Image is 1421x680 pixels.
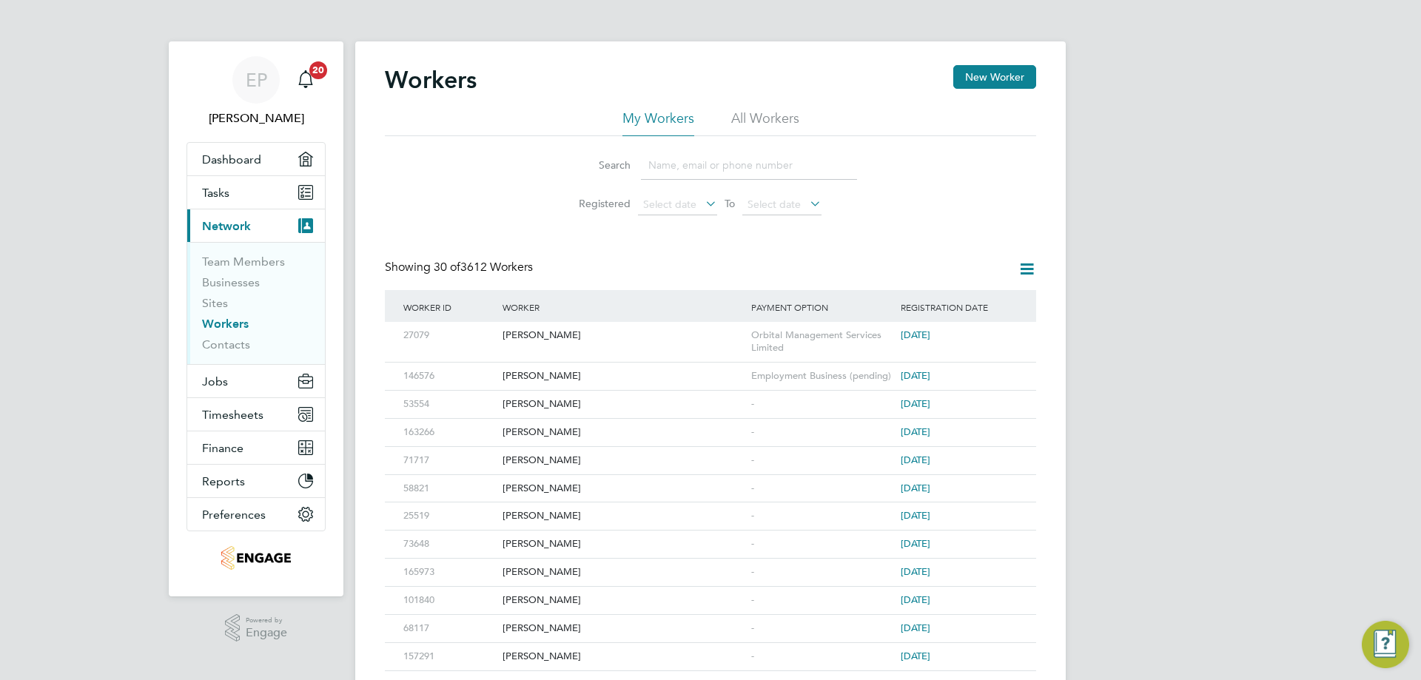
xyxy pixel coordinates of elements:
a: 27079[PERSON_NAME]Orbital Management Services Limited[DATE] [400,321,1021,334]
button: Timesheets [187,398,325,431]
a: Sites [202,296,228,310]
a: Team Members [202,255,285,269]
div: 25519 [400,502,499,530]
a: 58821[PERSON_NAME]-[DATE] [400,474,1021,487]
button: New Worker [953,65,1036,89]
a: 146576[PERSON_NAME]Employment Business (pending)[DATE] [400,362,1021,374]
div: - [748,391,897,418]
a: Dashboard [187,143,325,175]
div: 146576 [400,363,499,390]
div: - [748,447,897,474]
div: Payment Option [748,290,897,324]
div: [PERSON_NAME] [499,391,748,418]
a: 73648[PERSON_NAME]-[DATE] [400,530,1021,542]
span: [DATE] [901,425,930,438]
a: Businesses [202,275,260,289]
a: 157291[PERSON_NAME]-[DATE] [400,642,1021,655]
div: [PERSON_NAME] [499,475,748,502]
span: To [720,194,739,213]
span: 3612 Workers [434,260,533,275]
a: 25519[PERSON_NAME]-[DATE] [400,502,1021,514]
span: Dashboard [202,152,261,166]
a: Powered byEngage [225,614,288,642]
span: [DATE] [901,482,930,494]
img: carmichael-logo-retina.png [221,546,290,570]
span: [DATE] [901,454,930,466]
span: [DATE] [901,593,930,606]
button: Preferences [187,498,325,531]
div: 101840 [400,587,499,614]
a: Tasks [187,176,325,209]
span: [DATE] [901,509,930,522]
div: - [748,475,897,502]
button: Network [187,209,325,242]
div: 165973 [400,559,499,586]
a: 68117[PERSON_NAME]-[DATE] [400,614,1021,627]
li: My Workers [622,110,694,136]
input: Name, email or phone number [641,151,857,180]
span: Jobs [202,374,228,388]
a: 71717[PERSON_NAME]-[DATE] [400,446,1021,459]
div: Registration Date [897,290,1021,324]
div: - [748,419,897,446]
a: 20 [291,56,320,104]
div: Orbital Management Services Limited [748,322,897,362]
div: [PERSON_NAME] [499,587,748,614]
div: 157291 [400,643,499,670]
div: Showing [385,260,536,275]
div: - [748,502,897,530]
span: Emily Partridge [187,110,326,127]
a: 163266[PERSON_NAME]-[DATE] [400,418,1021,431]
a: Contacts [202,337,250,351]
span: Network [202,219,251,233]
div: [PERSON_NAME] [499,643,748,670]
div: 58821 [400,475,499,502]
span: Select date [643,198,696,211]
a: EP[PERSON_NAME] [187,56,326,127]
label: Search [564,158,631,172]
a: 165973[PERSON_NAME]-[DATE] [400,558,1021,570]
span: [DATE] [901,622,930,634]
div: - [748,643,897,670]
label: Registered [564,197,631,210]
div: 27079 [400,322,499,349]
span: Timesheets [202,408,263,422]
a: Workers [202,317,249,331]
a: 101840[PERSON_NAME]-[DATE] [400,586,1021,599]
div: [PERSON_NAME] [499,615,748,642]
div: 53554 [400,391,499,418]
div: [PERSON_NAME] [499,322,748,349]
div: Employment Business (pending) [748,363,897,390]
div: [PERSON_NAME] [499,531,748,558]
div: [PERSON_NAME] [499,419,748,446]
span: 30 of [434,260,460,275]
div: 73648 [400,531,499,558]
span: Select date [748,198,801,211]
li: All Workers [731,110,799,136]
div: [PERSON_NAME] [499,447,748,474]
button: Engage Resource Center [1362,621,1409,668]
span: Preferences [202,508,266,522]
span: Powered by [246,614,287,627]
span: [DATE] [901,565,930,578]
button: Jobs [187,365,325,397]
div: [PERSON_NAME] [499,363,748,390]
div: Worker [499,290,748,324]
span: [DATE] [901,650,930,662]
div: 71717 [400,447,499,474]
span: [DATE] [901,397,930,410]
h2: Workers [385,65,477,95]
div: [PERSON_NAME] [499,502,748,530]
span: [DATE] [901,369,930,382]
div: - [748,587,897,614]
span: Tasks [202,186,229,200]
div: Network [187,242,325,364]
a: 53554[PERSON_NAME]-[DATE] [400,390,1021,403]
button: Finance [187,431,325,464]
div: [PERSON_NAME] [499,559,748,586]
div: - [748,615,897,642]
span: Reports [202,474,245,488]
span: Finance [202,441,243,455]
div: 163266 [400,419,499,446]
a: Go to home page [187,546,326,570]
